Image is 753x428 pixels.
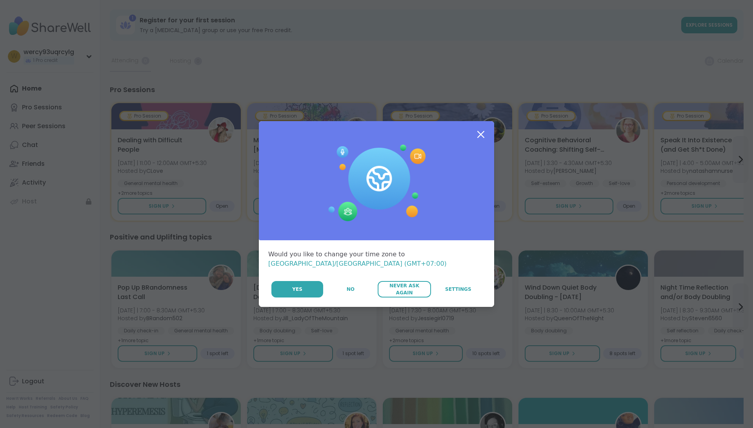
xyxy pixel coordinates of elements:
[432,281,485,297] a: Settings
[268,250,485,268] div: Would you like to change your time zone to
[382,282,427,296] span: Never Ask Again
[268,260,447,267] span: [GEOGRAPHIC_DATA]/[GEOGRAPHIC_DATA] (GMT+07:00)
[271,281,323,297] button: Yes
[324,281,377,297] button: No
[292,286,302,293] span: Yes
[347,286,355,293] span: No
[327,145,426,221] img: Session Experience
[445,286,471,293] span: Settings
[378,281,431,297] button: Never Ask Again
